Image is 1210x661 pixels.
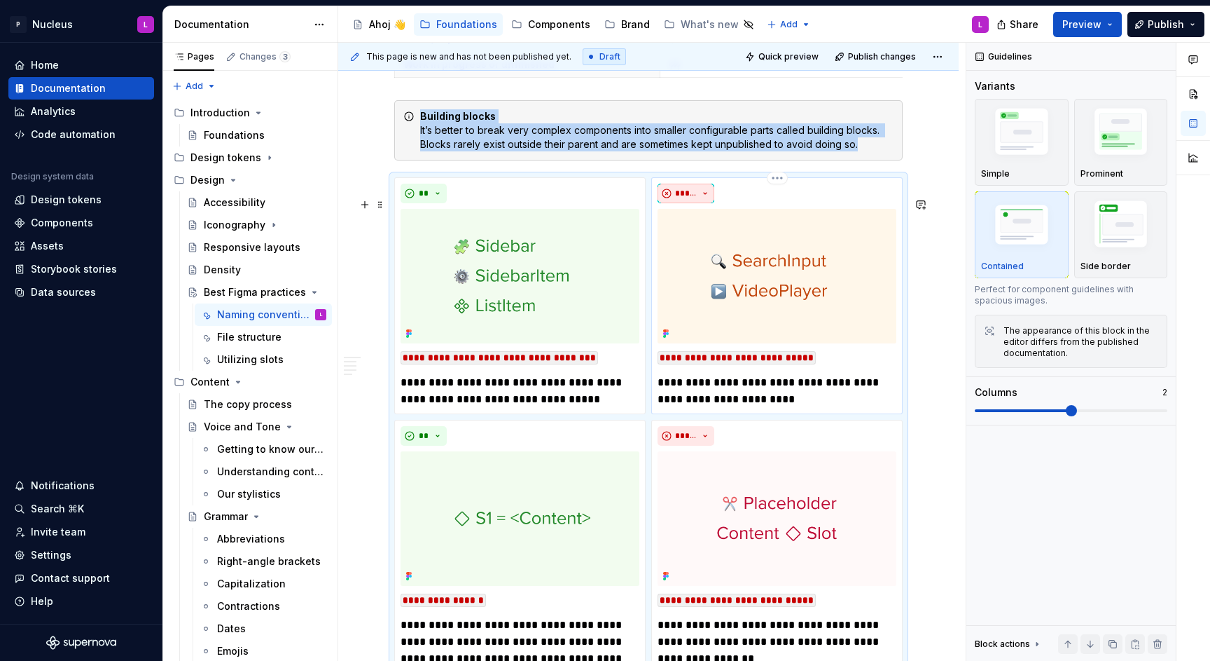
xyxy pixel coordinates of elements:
span: Share [1010,18,1038,32]
a: Accessibility [181,191,332,214]
div: Design system data [11,171,94,182]
div: Design tokens [168,146,332,169]
div: The appearance of this block in the editor differs from the published documentation. [1003,325,1158,359]
div: Responsive layouts [204,240,300,254]
span: Draft [599,51,620,62]
button: Add [168,76,221,96]
div: What's new [681,18,739,32]
button: Search ⌘K [8,498,154,520]
div: Home [31,58,59,72]
div: Design tokens [190,151,261,165]
button: PNucleusL [3,9,160,39]
a: Home [8,54,154,76]
div: Documentation [174,18,307,32]
div: Foundations [436,18,497,32]
div: Components [528,18,590,32]
img: placeholder [981,199,1062,254]
a: Understanding context [195,461,332,483]
div: Components [31,216,93,230]
p: Prominent [1080,168,1123,179]
div: Pages [174,51,214,62]
p: Side border [1080,261,1131,272]
button: Publish [1127,12,1204,37]
div: Data sources [31,285,96,299]
div: L [978,19,982,30]
div: Design [190,173,225,187]
div: Block actions [975,634,1043,654]
strong: Building blocks [420,110,496,122]
a: Invite team [8,521,154,543]
img: placeholder [981,104,1062,165]
div: Documentation [31,81,106,95]
a: Documentation [8,77,154,100]
a: File structure [195,326,332,348]
div: Voice and Tone [204,420,281,434]
div: Capitalization [217,577,286,591]
span: Preview [1062,18,1101,32]
p: Contained [981,261,1024,272]
div: Density [204,263,241,277]
div: Variants [975,79,1015,93]
div: Grammar [204,510,248,524]
div: Invite team [31,525,85,539]
div: Brand [621,18,650,32]
a: Right-angle brackets [195,550,332,573]
div: Getting to know our voice [217,442,324,456]
button: Contact support [8,567,154,590]
div: L [144,19,148,30]
a: Foundations [414,13,503,36]
a: Utilizing slots [195,348,332,371]
a: Dates [195,618,332,640]
button: placeholderSimple [975,99,1069,186]
button: Add [763,15,815,34]
img: placeholder [1080,104,1162,165]
button: Share [989,12,1048,37]
div: Content [190,375,230,389]
a: Code automation [8,123,154,146]
span: This page is new and has not been published yet. [366,51,571,62]
p: 2 [1162,387,1167,398]
a: Components [506,13,596,36]
a: Ahoj 👋 [347,13,411,36]
span: Quick preview [758,51,819,62]
a: Settings [8,544,154,566]
div: Introduction [190,106,250,120]
a: Foundations [181,124,332,146]
div: Code automation [31,128,116,142]
div: Iconography [204,218,265,232]
p: Simple [981,168,1010,179]
svg: Supernova Logo [46,636,116,650]
a: Responsive layouts [181,236,332,259]
img: placeholder [1080,196,1162,257]
div: Best Figma practices [204,285,306,299]
a: Grammar [181,505,332,528]
div: Naming convention [217,308,312,322]
div: Analytics [31,104,76,118]
button: placeholderProminent [1074,99,1168,186]
div: Perfect for component guidelines with spacious images. [975,284,1167,306]
div: Dates [217,622,246,636]
div: Contractions [217,599,280,613]
a: Density [181,259,332,281]
button: placeholderSide border [1074,191,1168,278]
img: 4307061e-52f4-4e90-b61d-e4d92f57235a.png [401,451,639,586]
div: Notifications [31,479,95,493]
div: Emojis [217,644,249,658]
div: Page tree [347,11,760,39]
button: Quick preview [741,47,825,67]
button: Help [8,590,154,613]
img: ff191847-cb60-4dd1-ade3-09107a5ad56e.png [658,209,896,343]
div: P [10,16,27,33]
div: Block actions [975,639,1030,650]
div: Right-angle brackets [217,554,321,568]
div: Storybook stories [31,262,117,276]
a: Abbreviations [195,528,332,550]
div: Foundations [204,128,265,142]
button: Notifications [8,475,154,497]
div: Assets [31,239,64,253]
a: Iconography [181,214,332,236]
a: The copy process [181,393,332,416]
div: Our stylistics [217,487,281,501]
div: Help [31,594,53,608]
a: Capitalization [195,573,332,595]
